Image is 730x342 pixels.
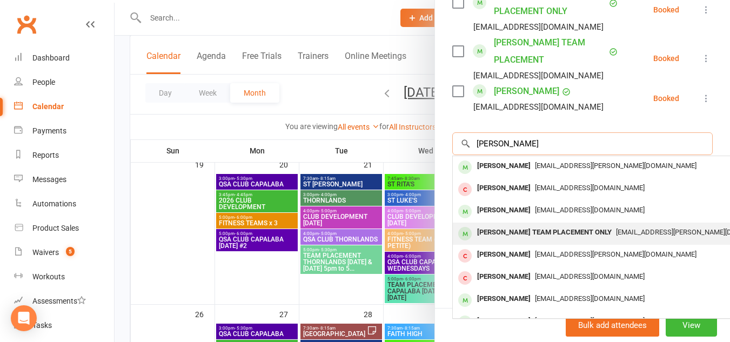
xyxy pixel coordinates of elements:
div: [EMAIL_ADDRESS][DOMAIN_NAME] [473,100,604,114]
a: [PERSON_NAME] TEAM PLACEMENT [494,34,606,69]
div: People [32,78,55,86]
a: Payments [14,119,114,143]
span: [EMAIL_ADDRESS][DOMAIN_NAME] [535,294,645,303]
a: Automations [14,192,114,216]
div: [PERSON_NAME] [473,269,535,285]
a: Waivers 5 [14,240,114,265]
div: member [458,293,472,307]
div: Assessments [32,297,86,305]
button: Bulk add attendees [566,314,659,337]
a: Messages [14,167,114,192]
span: [EMAIL_ADDRESS][DOMAIN_NAME] [535,272,645,280]
div: member [458,227,472,240]
div: Open Intercom Messenger [11,305,37,331]
a: Dashboard [14,46,114,70]
div: member [458,160,472,174]
div: Payments [32,126,66,135]
a: [PERSON_NAME] [494,83,559,100]
div: Booked [653,95,679,102]
div: Dashboard [32,53,70,62]
a: Reports [14,143,114,167]
span: [EMAIL_ADDRESS][DOMAIN_NAME] [535,184,645,192]
div: member [458,249,472,263]
a: Product Sales [14,216,114,240]
div: [PERSON_NAME] [473,247,535,263]
div: [PERSON_NAME] [473,203,535,218]
span: 5 [66,247,75,256]
div: member [458,271,472,285]
div: Tasks [32,321,52,330]
div: Waivers [32,248,59,257]
a: People [14,70,114,95]
div: [PERSON_NAME] [473,180,535,196]
div: Automations [32,199,76,208]
div: member [458,316,472,329]
div: Workouts [32,272,65,281]
a: Clubworx [13,11,40,38]
div: Booked [653,55,679,62]
div: [EMAIL_ADDRESS][DOMAIN_NAME] [473,69,604,83]
input: Search to add attendees [452,132,713,155]
a: Tasks [14,313,114,338]
button: View [666,314,717,337]
div: Messages [32,175,66,184]
div: Reports [32,151,59,159]
div: Calendar [32,102,64,111]
span: [EMAIL_ADDRESS][DOMAIN_NAME] [535,317,645,325]
span: [EMAIL_ADDRESS][DOMAIN_NAME] [535,206,645,214]
div: [PERSON_NAME] TEAM PLACEMENT ONLY [473,225,616,240]
div: [PERSON_NAME] [473,158,535,174]
a: Workouts [14,265,114,289]
div: member [458,183,472,196]
a: Assessments [14,289,114,313]
a: Calendar [14,95,114,119]
div: [PERSON_NAME] [473,291,535,307]
div: member [458,205,472,218]
div: Product Sales [32,224,79,232]
div: [PERSON_NAME] [473,313,535,329]
div: Booked [653,6,679,14]
div: [EMAIL_ADDRESS][DOMAIN_NAME] [473,20,604,34]
span: [EMAIL_ADDRESS][PERSON_NAME][DOMAIN_NAME] [535,250,696,258]
span: [EMAIL_ADDRESS][PERSON_NAME][DOMAIN_NAME] [535,162,696,170]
